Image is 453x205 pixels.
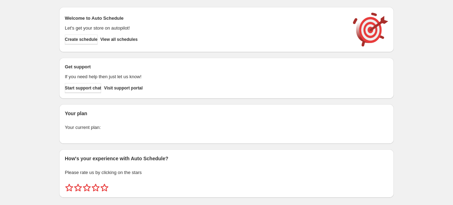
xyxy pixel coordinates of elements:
[65,110,388,117] h2: Your plan
[65,15,346,22] h2: Welcome to Auto Schedule
[65,85,101,91] span: Start support chat
[65,25,346,32] p: Let's get your store on autopilot!
[65,63,346,70] h2: Get support
[100,37,138,42] span: View all schedules
[65,155,388,162] h2: How's your experience with Auto Schedule?
[65,35,98,44] button: Create schedule
[65,124,388,131] p: Your current plan:
[65,73,346,80] p: If you need help then just let us know!
[100,35,138,44] button: View all schedules
[104,83,143,93] a: Visit support portal
[104,85,143,91] span: Visit support portal
[65,169,388,176] p: Please rate us by clicking on the stars
[65,37,98,42] span: Create schedule
[65,83,101,93] a: Start support chat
